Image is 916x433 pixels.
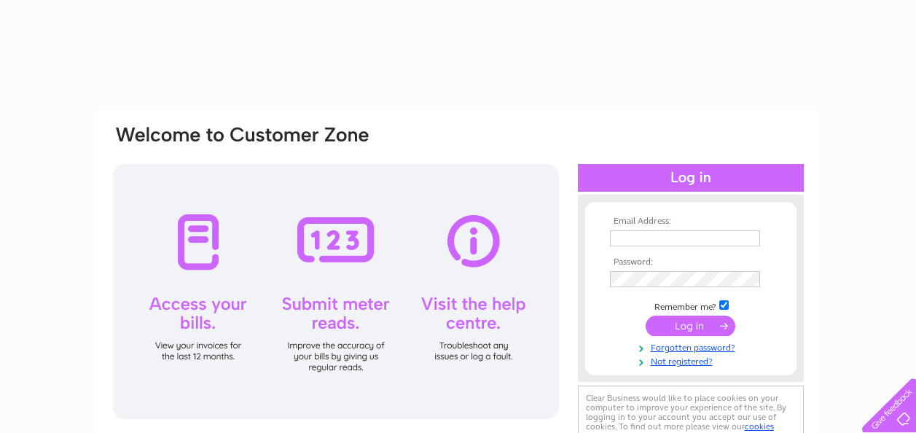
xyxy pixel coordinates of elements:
[646,316,735,336] input: Submit
[606,298,775,313] td: Remember me?
[610,340,775,354] a: Forgotten password?
[610,354,775,367] a: Not registered?
[606,216,775,227] th: Email Address:
[606,257,775,268] th: Password:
